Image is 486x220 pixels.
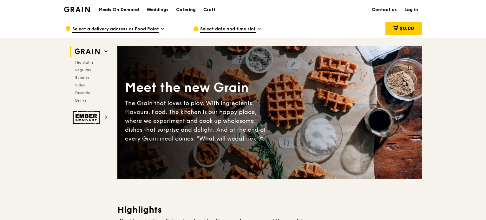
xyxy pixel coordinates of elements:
[176,0,196,19] div: Catering
[72,26,159,33] span: Select a delivery address or Food Point
[75,98,86,103] span: Drinks
[75,91,90,95] span: Desserts
[368,0,401,19] a: Contact us
[235,135,264,142] span: eat next?”
[117,204,422,216] h3: Highlights
[75,75,89,80] span: Bundles
[401,0,422,19] a: Log in
[73,46,102,57] img: Grain web logo
[200,0,219,19] a: Craft
[125,79,270,96] div: Meet the new Grain
[99,7,139,13] h1: Meals On Demand
[203,0,215,19] div: Craft
[125,99,270,143] div: The Grain that loves to play. With ingredients. Flavours. Food. The kitchen is our happy place, w...
[143,0,172,19] a: Weddings
[400,25,414,31] span: $0.00
[75,60,93,65] span: Highlights
[147,0,168,19] div: Weddings
[73,111,102,124] img: Ember Smokery web logo
[75,68,91,72] span: Regulars
[172,0,200,19] a: Catering
[64,7,90,12] img: Grain
[75,83,85,87] span: Sides
[200,26,256,33] span: Select date and time slot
